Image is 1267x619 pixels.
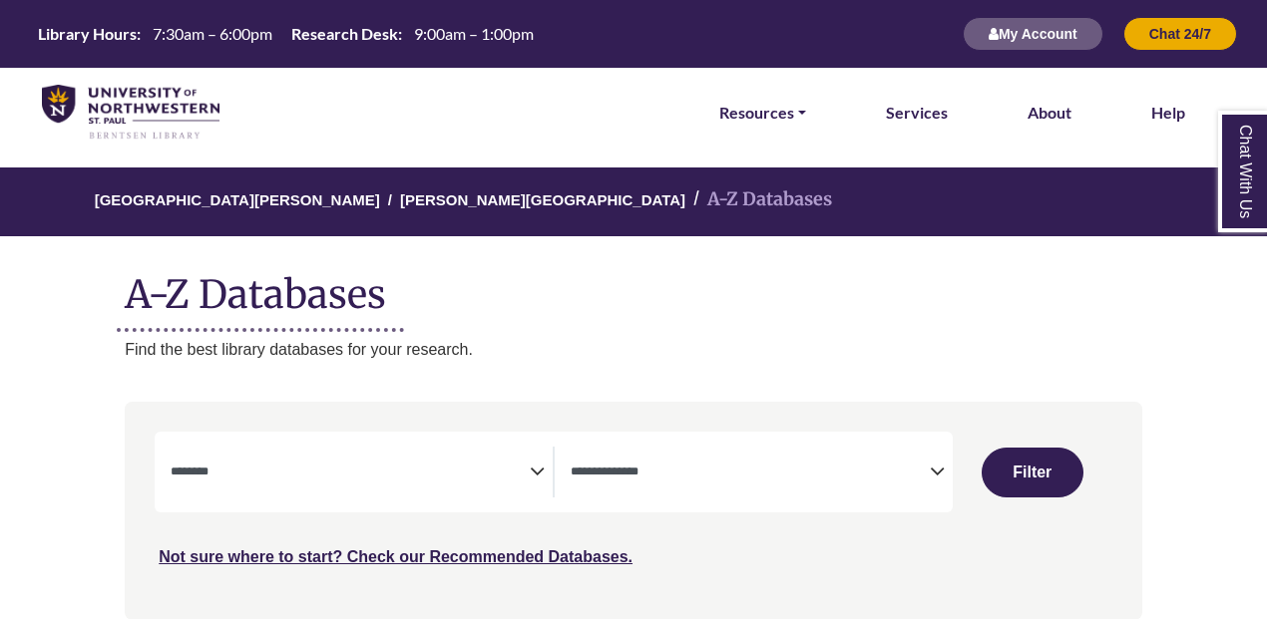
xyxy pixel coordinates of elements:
[30,23,142,44] th: Library Hours:
[982,448,1083,497] button: Submit for Search Results
[125,256,1142,317] h1: A-Z Databases
[30,23,542,46] a: Hours Today
[42,85,219,141] img: library_home
[95,188,380,208] a: [GEOGRAPHIC_DATA][PERSON_NAME]
[125,167,1142,236] nav: breadcrumb
[1123,17,1237,51] button: Chat 24/7
[30,23,542,42] table: Hours Today
[685,185,832,214] li: A-Z Databases
[963,17,1103,51] button: My Account
[886,100,948,126] a: Services
[125,402,1142,619] nav: Search filters
[414,24,534,43] span: 9:00am – 1:00pm
[283,23,403,44] th: Research Desk:
[153,24,272,43] span: 7:30am – 6:00pm
[125,337,1142,363] p: Find the best library databases for your research.
[1028,100,1071,126] a: About
[963,25,1103,42] a: My Account
[1123,25,1237,42] a: Chat 24/7
[1151,100,1185,126] a: Help
[159,548,633,565] a: Not sure where to start? Check our Recommended Databases.
[571,465,930,481] textarea: Search
[171,465,530,481] textarea: Search
[719,100,806,126] a: Resources
[400,188,685,208] a: [PERSON_NAME][GEOGRAPHIC_DATA]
